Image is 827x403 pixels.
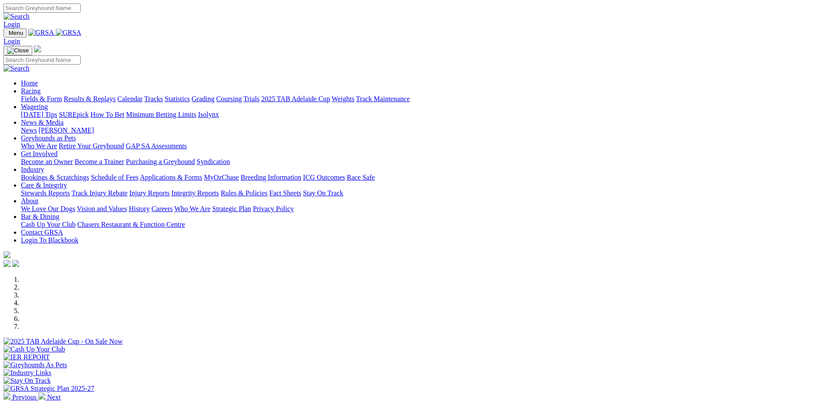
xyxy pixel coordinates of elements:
a: [DATE] Tips [21,111,57,118]
img: Industry Links [3,369,51,377]
a: Care & Integrity [21,181,67,189]
a: History [129,205,150,212]
a: Previous [3,393,38,401]
a: Chasers Restaurant & Function Centre [77,221,185,228]
img: logo-grsa-white.png [34,45,41,52]
a: Stay On Track [303,189,343,197]
input: Search [3,3,81,13]
a: How To Bet [91,111,125,118]
a: Isolynx [198,111,219,118]
img: GRSA Strategic Plan 2025-27 [3,385,94,393]
img: Close [7,47,29,54]
img: Greyhounds As Pets [3,361,67,369]
a: Breeding Information [241,174,301,181]
a: News [21,126,37,134]
div: Racing [21,95,824,103]
a: Applications & Forms [140,174,202,181]
a: SUREpick [59,111,88,118]
div: Get Involved [21,158,824,166]
a: Bar & Dining [21,213,59,220]
a: ICG Outcomes [303,174,345,181]
a: Login [3,38,20,45]
a: Industry [21,166,44,173]
a: Next [38,393,61,401]
div: Industry [21,174,824,181]
a: Careers [151,205,173,212]
div: Care & Integrity [21,189,824,197]
img: twitter.svg [12,260,19,267]
img: chevron-right-pager-white.svg [38,393,45,400]
a: Who We Are [21,142,57,150]
a: 2025 TAB Adelaide Cup [261,95,330,102]
a: Home [21,79,38,87]
a: Bookings & Scratchings [21,174,89,181]
div: Greyhounds as Pets [21,142,824,150]
img: logo-grsa-white.png [3,251,10,258]
a: Greyhounds as Pets [21,134,76,142]
a: Rules & Policies [221,189,268,197]
img: Search [3,13,30,20]
a: Calendar [117,95,143,102]
a: Contact GRSA [21,229,63,236]
a: Integrity Reports [171,189,219,197]
a: News & Media [21,119,64,126]
a: Retire Your Greyhound [59,142,124,150]
img: Cash Up Your Club [3,345,65,353]
a: Results & Replays [64,95,116,102]
a: Login [3,20,20,28]
a: Privacy Policy [253,205,294,212]
a: Minimum Betting Limits [126,111,196,118]
input: Search [3,55,81,65]
a: Syndication [197,158,230,165]
a: Stewards Reports [21,189,70,197]
a: Race Safe [347,174,374,181]
a: Racing [21,87,41,95]
img: Search [3,65,30,72]
button: Toggle navigation [3,46,32,55]
a: Vision and Values [77,205,127,212]
a: [PERSON_NAME] [38,126,94,134]
a: About [21,197,38,205]
span: Menu [9,30,23,36]
a: Track Maintenance [356,95,410,102]
a: Login To Blackbook [21,236,78,244]
span: Next [47,393,61,401]
a: Tracks [144,95,163,102]
a: Coursing [216,95,242,102]
a: Injury Reports [129,189,170,197]
a: Schedule of Fees [91,174,138,181]
img: facebook.svg [3,260,10,267]
a: Who We Are [174,205,211,212]
a: Wagering [21,103,48,110]
a: Cash Up Your Club [21,221,75,228]
a: Purchasing a Greyhound [126,158,195,165]
img: chevron-left-pager-white.svg [3,393,10,400]
img: GRSA [56,29,82,37]
img: 2025 TAB Adelaide Cup - On Sale Now [3,338,123,345]
a: Fields & Form [21,95,62,102]
div: Wagering [21,111,824,119]
a: MyOzChase [204,174,239,181]
div: Bar & Dining [21,221,824,229]
a: Fact Sheets [269,189,301,197]
button: Toggle navigation [3,28,27,38]
a: Get Involved [21,150,58,157]
a: Grading [192,95,214,102]
img: Stay On Track [3,377,51,385]
img: GRSA [28,29,54,37]
div: About [21,205,824,213]
span: Previous [12,393,37,401]
img: IER REPORT [3,353,50,361]
a: Trials [243,95,259,102]
a: Strategic Plan [212,205,251,212]
a: GAP SA Assessments [126,142,187,150]
a: Weights [332,95,354,102]
a: Statistics [165,95,190,102]
div: News & Media [21,126,824,134]
a: Become an Owner [21,158,73,165]
a: Track Injury Rebate [71,189,127,197]
a: Become a Trainer [75,158,124,165]
a: We Love Our Dogs [21,205,75,212]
